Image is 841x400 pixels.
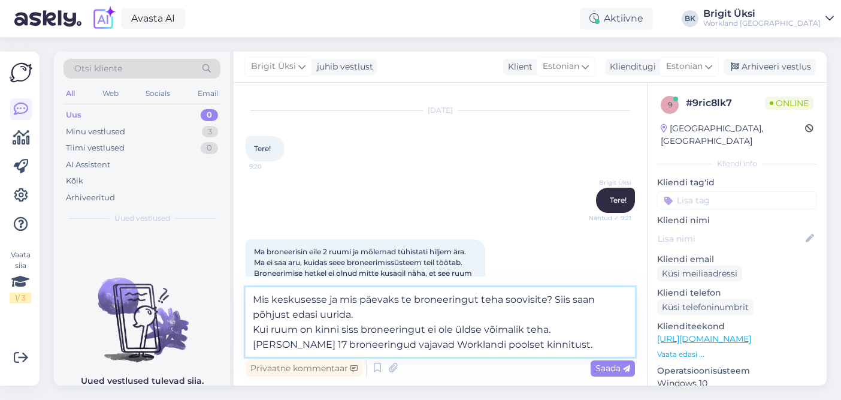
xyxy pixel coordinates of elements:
div: juhib vestlust [312,61,373,73]
p: Kliendi email [657,253,817,266]
p: Windows 10 [657,377,817,390]
span: Otsi kliente [74,62,122,75]
div: Socials [143,86,173,101]
div: Klient [503,61,533,73]
div: Kliendi info [657,158,817,169]
div: Email [195,86,220,101]
div: Privaatne kommentaar [246,360,362,377]
span: Saada [595,363,630,374]
p: Operatsioonisüsteem [657,365,817,377]
p: Kliendi telefon [657,287,817,299]
span: 9:20 [249,162,294,171]
span: Ma broneerisin eile 2 ruumi ja mõlemad tühistati hiljem ära. Ma ei saa aru, kuidas seee broneerim... [254,247,474,299]
textarea: Mis keskusesse ja mis päevaks te broneeringut teha soovisite? Siis saan põhjust edasi uurida. Kui... [246,287,635,357]
div: 0 [201,109,218,121]
div: All [63,86,77,101]
input: Lisa nimi [658,232,803,245]
p: Vaata edasi ... [657,349,817,360]
div: # 9ric8lk7 [686,96,765,110]
span: Nähtud ✓ 9:21 [586,213,631,222]
input: Lisa tag [657,191,817,209]
div: Vaata siia [10,249,31,303]
div: Workland [GEOGRAPHIC_DATA] [703,19,821,28]
div: Web [100,86,121,101]
p: Klienditeekond [657,320,817,333]
div: Arhiveeritud [66,192,115,204]
div: 1 / 3 [10,293,31,303]
div: [GEOGRAPHIC_DATA], [GEOGRAPHIC_DATA] [661,122,805,148]
div: Küsi meiliaadressi [657,266,742,282]
div: Küsi telefoninumbrit [657,299,754,315]
span: Brigit Üksi [251,60,296,73]
div: BK [682,10,698,27]
div: 3 [202,126,218,138]
span: Online [765,97,813,110]
span: Estonian [666,60,703,73]
div: Arhiveeri vestlus [724,59,816,75]
img: No chats [54,256,230,364]
div: Uus [66,109,81,121]
span: Tere! [610,196,627,204]
img: Askly Logo [10,61,32,84]
p: Kliendi tag'id [657,176,817,189]
p: Kliendi nimi [657,214,817,227]
div: Aktiivne [580,8,653,29]
div: Brigit Üksi [703,9,821,19]
div: Tiimi vestlused [66,142,125,154]
a: Avasta AI [121,8,185,29]
div: AI Assistent [66,159,110,171]
img: explore-ai [91,6,116,31]
span: Uued vestlused [114,213,170,224]
span: Tere! [254,144,271,153]
div: Klienditugi [605,61,656,73]
a: Brigit ÜksiWorkland [GEOGRAPHIC_DATA] [703,9,834,28]
div: 0 [201,142,218,154]
span: Brigit Üksi [586,178,631,187]
div: Kõik [66,175,83,187]
span: 9 [668,100,672,109]
div: [DATE] [246,105,635,116]
div: Minu vestlused [66,126,125,138]
p: Uued vestlused tulevad siia. [81,375,204,387]
span: Estonian [543,60,579,73]
a: [URL][DOMAIN_NAME] [657,333,751,344]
